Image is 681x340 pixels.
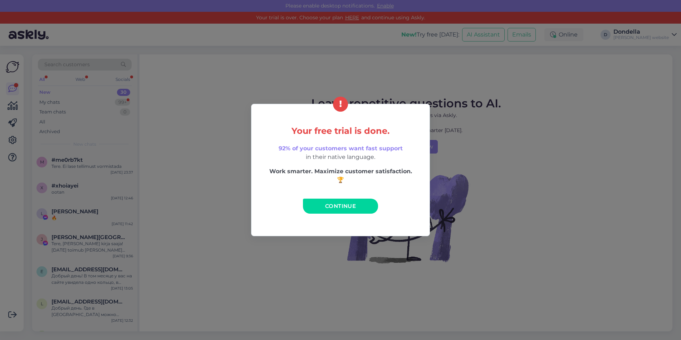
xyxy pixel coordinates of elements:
[325,203,356,209] span: Continue
[279,145,403,152] span: 92% of your customers want fast support
[266,126,415,136] h5: Your free trial is done.
[266,167,415,184] p: Work smarter. Maximize customer satisfaction. 🏆
[303,199,378,214] a: Continue
[266,144,415,161] p: in their native language.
